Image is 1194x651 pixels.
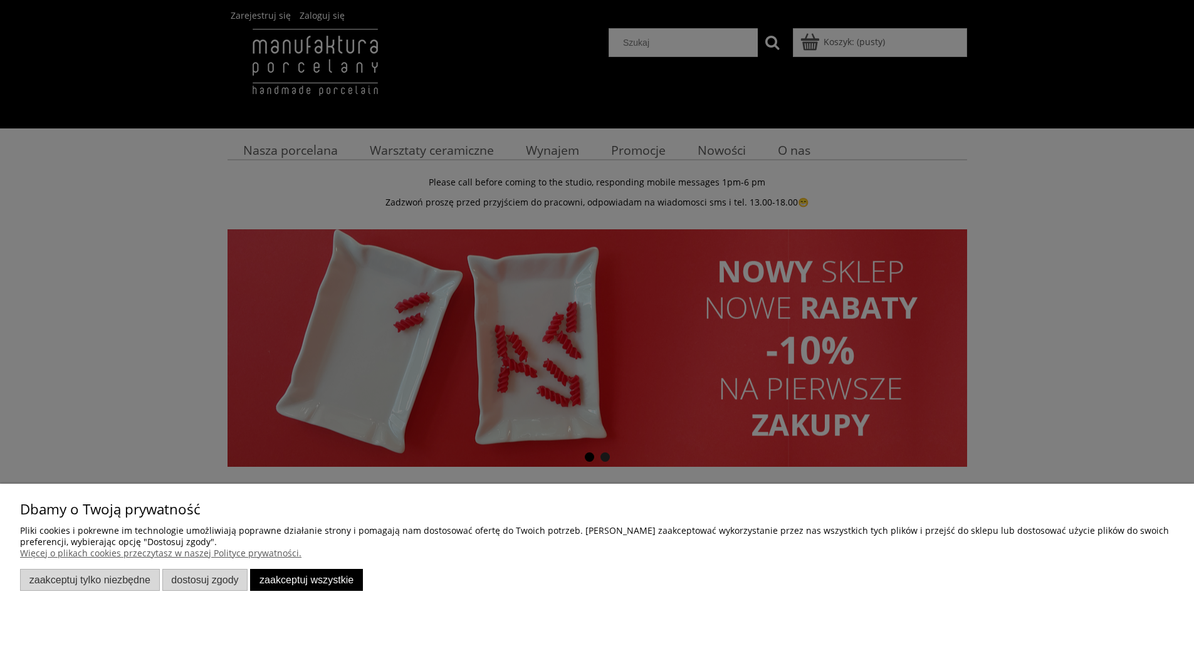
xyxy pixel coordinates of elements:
[20,504,1174,515] p: Dbamy o Twoją prywatność
[250,569,363,591] button: Zaakceptuj wszystkie
[20,547,301,559] a: Więcej o plikach cookies przeczytasz w naszej Polityce prywatności.
[162,569,248,591] button: Dostosuj zgody
[20,525,1174,548] p: Pliki cookies i pokrewne im technologie umożliwiają poprawne działanie strony i pomagają nam dost...
[20,569,160,591] button: Zaakceptuj tylko niezbędne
